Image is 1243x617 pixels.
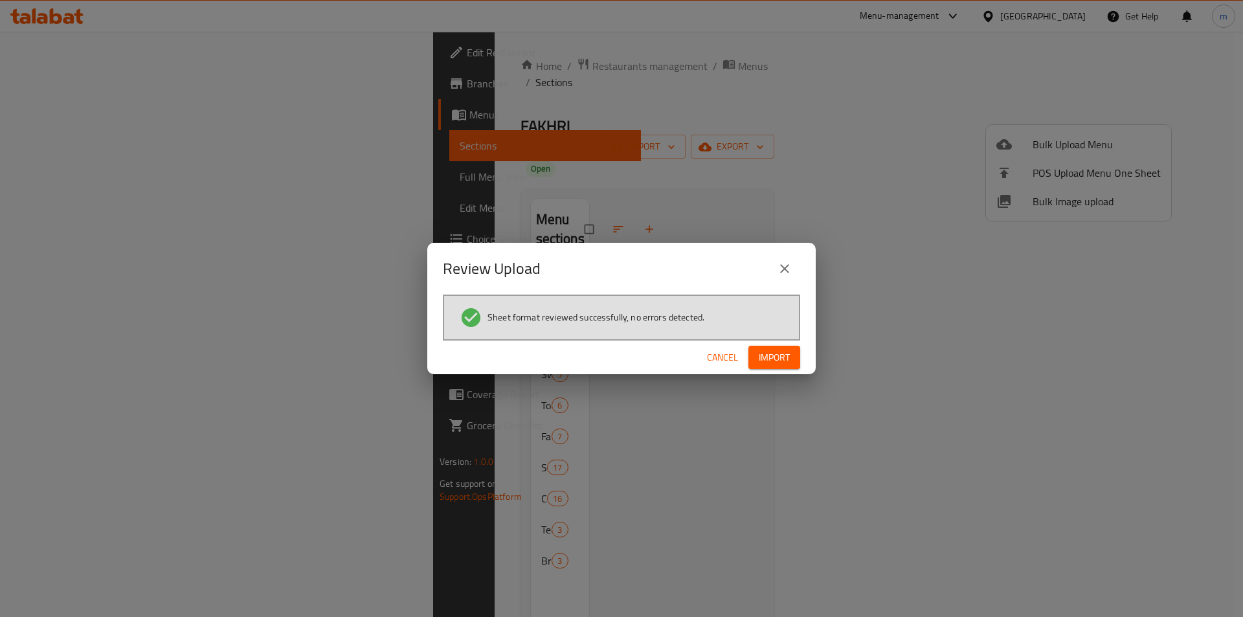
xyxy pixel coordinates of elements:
[443,258,541,279] h2: Review Upload
[748,346,800,370] button: Import
[702,346,743,370] button: Cancel
[769,253,800,284] button: close
[487,311,704,324] span: Sheet format reviewed successfully, no errors detected.
[707,350,738,366] span: Cancel
[759,350,790,366] span: Import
